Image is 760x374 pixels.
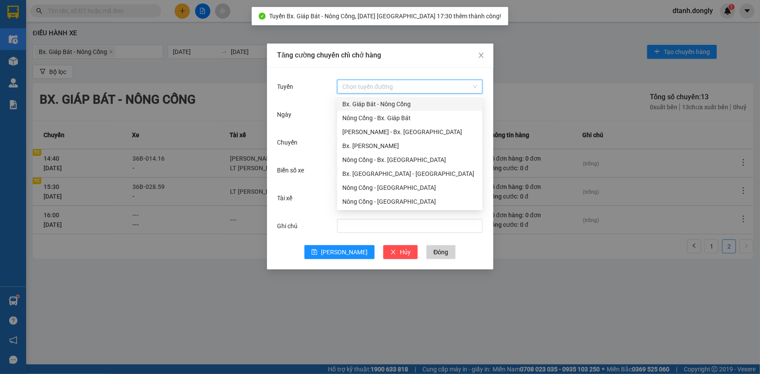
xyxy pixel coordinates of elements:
[269,13,501,20] span: Tuyến Bx. Giáp Bát - Nông Cống, [DATE] [GEOGRAPHIC_DATA] 17:30 thêm thành công!
[321,247,368,257] span: [PERSON_NAME]
[337,195,483,209] div: Nông Cống - Thái Nguyên
[277,83,298,90] label: Tuyến
[478,52,485,59] span: close
[4,30,19,61] img: logo
[304,245,375,259] button: save[PERSON_NAME]
[20,37,77,56] span: SĐT XE 0984 76 2442
[342,127,477,137] div: [PERSON_NAME] - Bx. [GEOGRAPHIC_DATA]
[277,139,302,146] label: Chuyến
[277,222,302,229] label: Ghi chú
[342,99,477,109] div: Bx. Giáp Bát - Nông Cống
[277,167,309,174] label: Biển số xe
[337,167,483,181] div: Bx. Mỹ Đình - Nông Cống
[337,125,483,139] div: Như Thanh - Bx. Gia Lâm
[78,45,130,54] span: GP1210250640
[25,57,73,76] strong: PHIẾU BIÊN NHẬN
[337,139,483,153] div: Bx. Gia Lâm - Như Thanh
[433,247,448,257] span: Đóng
[259,13,266,20] span: check-circle
[342,155,477,165] div: Nông Cống - Bx. [GEOGRAPHIC_DATA]
[383,245,418,259] button: closeHủy
[337,111,483,125] div: Nông Cống - Bx. Giáp Bát
[426,245,455,259] button: Đóng
[390,249,396,256] span: close
[311,249,318,256] span: save
[342,183,477,192] div: Nông Cống - [GEOGRAPHIC_DATA]
[277,111,296,118] label: Ngày
[277,51,483,60] div: Tăng cường chuyến chỉ chở hàng
[277,195,297,202] label: Tài xế
[337,181,483,195] div: Nông Cống - Bắc Ninh
[342,169,477,179] div: Bx. [GEOGRAPHIC_DATA] - [GEOGRAPHIC_DATA]
[342,113,477,123] div: Nông Cống - Bx. Giáp Bát
[469,44,493,68] button: Close
[337,97,483,111] div: Bx. Giáp Bát - Nông Cống
[337,219,483,233] input: Ghi chú
[337,153,483,167] div: Nông Cống - Bx. Mỹ Đình
[342,141,477,151] div: Bx. [PERSON_NAME]
[400,247,411,257] span: Hủy
[342,197,477,206] div: Nông Cống - [GEOGRAPHIC_DATA]
[21,7,76,35] strong: CHUYỂN PHÁT NHANH ĐÔNG LÝ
